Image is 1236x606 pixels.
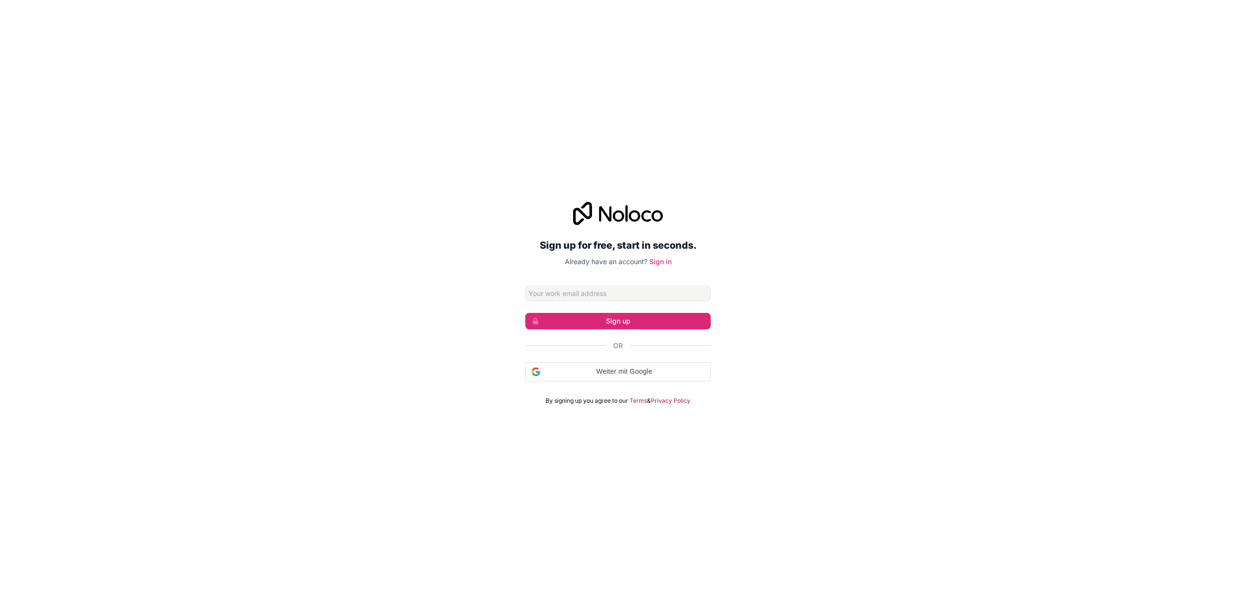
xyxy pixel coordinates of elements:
input: Email address [525,286,711,301]
a: Terms [630,397,647,405]
button: Sign up [525,313,711,329]
a: Privacy Policy [651,397,690,405]
div: Weiter mit Google [525,362,711,381]
span: Already have an account? [565,257,647,266]
span: Weiter mit Google [544,366,704,377]
span: & [647,397,651,405]
a: Sign in [649,257,672,266]
h2: Sign up for free, start in seconds. [525,237,711,254]
span: Or [613,341,623,351]
span: By signing up you agree to our [546,397,628,405]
